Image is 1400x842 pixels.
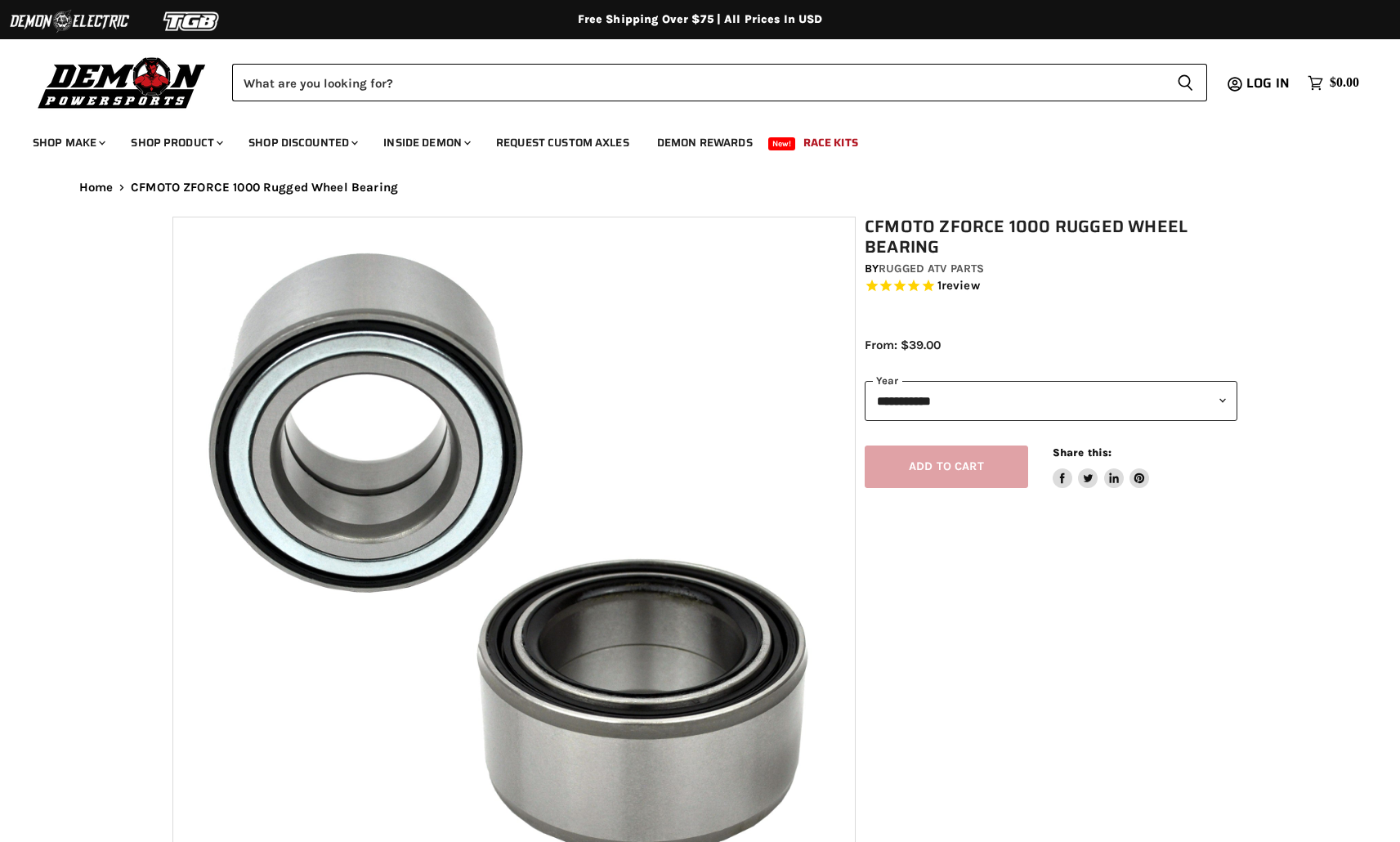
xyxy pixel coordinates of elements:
input: Search [232,64,1164,101]
a: Home [79,181,114,195]
h1: CFMOTO ZFORCE 1000 Rugged Wheel Bearing [865,217,1237,258]
a: $0.00 [1299,71,1367,95]
form: Product [232,64,1207,101]
aside: Share this: [1053,446,1150,489]
div: Free Shipping Over $75 | All Prices In USD [47,12,1354,27]
span: From: $39.00 [865,338,941,352]
a: Rugged ATV Parts [879,262,984,275]
img: Demon Powersports [33,53,212,111]
nav: Breadcrumbs [47,181,1354,195]
span: Share this: [1053,446,1112,459]
a: Log in [1239,76,1299,91]
ul: Main menu [20,119,1355,159]
span: review [942,279,980,293]
a: Shop Product [119,126,233,159]
span: 1 reviews [937,279,980,293]
span: $0.00 [1330,75,1359,91]
a: Shop Make [20,126,115,159]
img: TGB Logo 2 [131,6,253,37]
span: CFMOTO ZFORCE 1000 Rugged Wheel Bearing [131,181,398,195]
div: by [865,260,1237,278]
span: Log in [1246,73,1290,93]
img: Demon Electric Logo 2 [8,6,131,37]
button: Search [1164,64,1207,101]
a: Demon Rewards [645,126,765,159]
a: Request Custom Axles [484,126,642,159]
span: New! [768,137,796,150]
a: Race Kits [791,126,870,159]
a: Inside Demon [371,126,481,159]
span: Rated 5.0 out of 5 stars 1 reviews [865,278,1237,295]
select: year [865,381,1237,421]
a: Shop Discounted [236,126,368,159]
